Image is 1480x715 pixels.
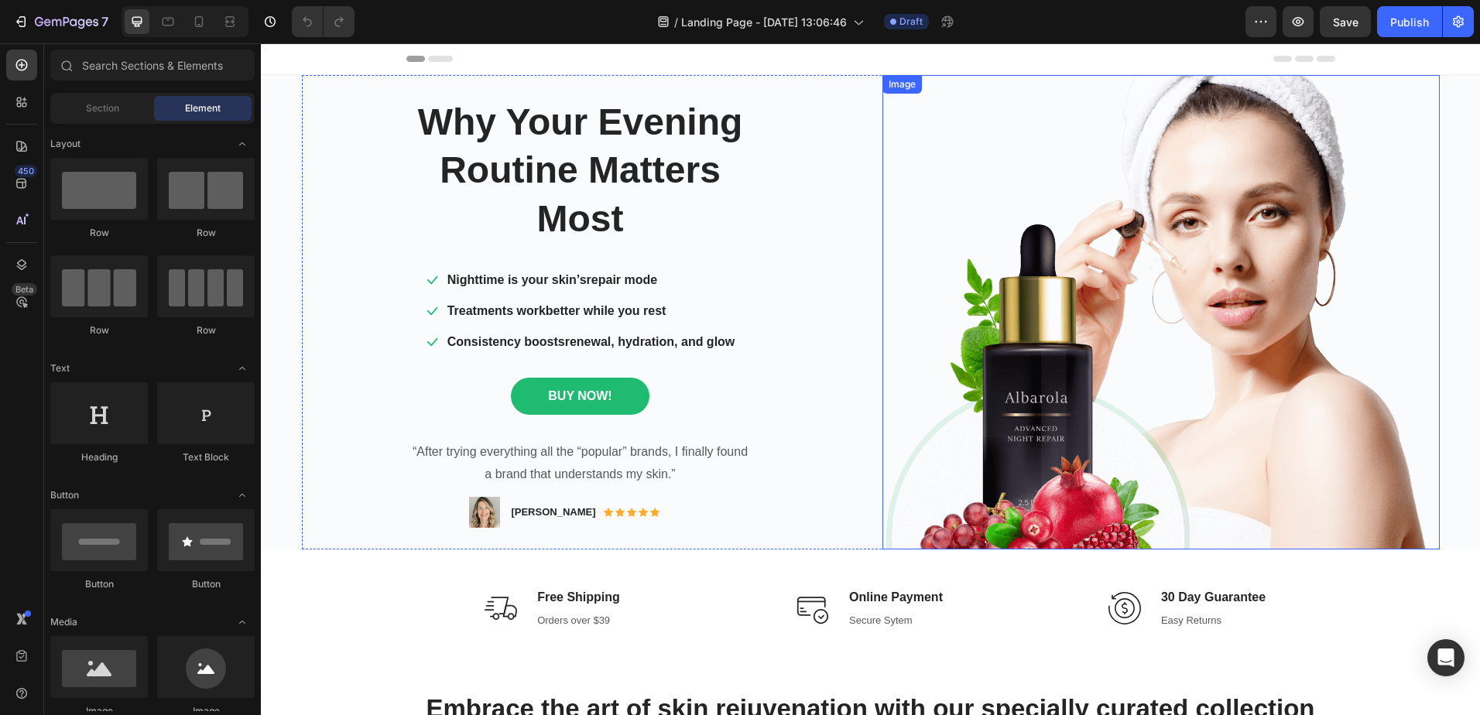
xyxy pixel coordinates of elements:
[157,226,255,240] div: Row
[899,15,923,29] span: Draft
[86,101,119,115] span: Section
[157,323,255,337] div: Row
[625,34,658,48] div: Image
[285,261,406,274] strong: better while you rest
[292,6,355,37] div: Undo/Redo
[1390,14,1429,30] div: Publish
[50,226,148,240] div: Row
[12,283,37,296] div: Beta
[588,570,682,585] p: Secure Sytem
[230,132,255,156] span: Toggle open
[326,230,397,243] strong: repair mode
[230,483,255,508] span: Toggle open
[146,648,1074,684] h2: Embrace the art of skin rejuvenation with our specially curated collection
[276,570,359,585] p: Orders over $39
[50,50,255,80] input: Search Sections & Elements
[50,361,70,375] span: Text
[101,12,108,31] p: 7
[304,292,474,305] strong: renewal, hydration, and glow
[1320,6,1371,37] button: Save
[1377,6,1442,37] button: Publish
[536,549,568,581] img: Alt Image
[50,577,148,591] div: Button
[15,165,37,177] div: 450
[681,14,847,30] span: Landing Page - [DATE] 13:06:46
[50,137,81,151] span: Layout
[224,549,256,581] img: Alt Image
[287,344,351,362] p: BUY NOW!
[147,398,492,443] p: “After trying everything all the “popular” brands, I finally found a brand that understands my sk...
[588,545,682,563] p: Online Payment
[1427,639,1465,676] div: Open Intercom Messenger
[250,334,388,371] a: BUY NOW!
[900,570,1005,585] p: Easy Returns
[848,549,880,581] img: Alt Image
[261,43,1480,715] iframe: Design area
[208,453,239,484] img: Alt Image
[157,450,255,464] div: Text Block
[50,615,77,629] span: Media
[250,461,334,477] p: [PERSON_NAME]
[230,610,255,635] span: Toggle open
[50,450,148,464] div: Heading
[230,356,255,381] span: Toggle open
[157,577,255,591] div: Button
[674,14,678,30] span: /
[187,258,474,277] p: Treatments work
[622,32,1179,506] img: Alt Image
[185,101,221,115] span: Element
[276,545,359,563] p: Free Shipping
[50,323,148,337] div: Row
[6,6,115,37] button: 7
[900,545,1005,563] p: 30 Day Guarantee
[1333,15,1358,29] span: Save
[187,289,474,308] p: Consistency boosts
[50,488,79,502] span: Button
